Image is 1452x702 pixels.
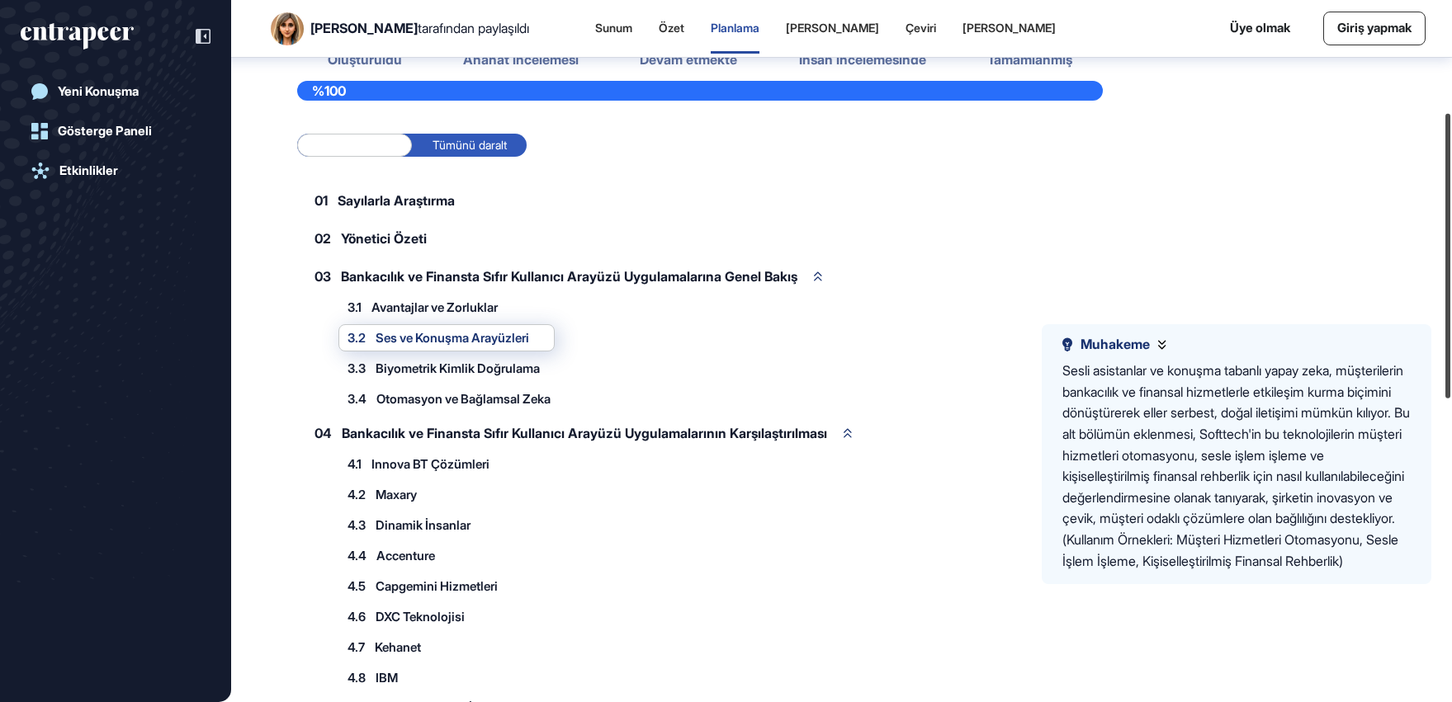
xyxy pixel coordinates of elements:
[348,360,366,376] font: 3.3
[348,391,367,407] font: 3.4
[312,82,346,99] font: %100
[376,548,435,563] font: Accenture
[371,299,498,315] font: Avantajlar ve Zorluklar
[341,268,797,285] font: Bankacılık ve Finansta Sıfır Kullanıcı Arayüzü Uygulamalarına Genel Bakış
[348,609,366,624] font: 4.6
[1323,12,1426,45] a: Giriş yapmak
[376,391,551,407] font: Otomasyon ve Bağlamsal Zeka
[348,670,366,686] font: 4.8
[348,487,366,502] font: 4.2
[376,517,471,533] font: Dinamik İnsanlar
[1081,336,1150,352] font: Muhakeme
[21,23,134,49] div: entrapeer-logo
[376,670,398,686] font: IBM
[659,21,684,35] font: Özet
[1230,20,1290,35] font: Üye olmak
[338,192,455,209] font: Sayılarla Araştırma
[1062,362,1410,568] font: Sesli asistanlar ve konuşma tabanlı yapay zeka, müşterilerin bankacılık ve finansal hizmetlerle e...
[799,51,926,68] font: İnsan incelemesinde
[315,425,332,441] font: 04
[376,609,465,624] font: DXC Teknolojisi
[348,578,366,594] font: 4.5
[348,639,365,655] font: 4.7
[376,487,417,502] font: Maxary
[348,456,362,472] font: 4.1
[315,230,331,247] font: 02
[962,21,1056,35] font: [PERSON_NAME]
[59,163,118,178] font: Etkinlikler
[371,456,490,472] font: Innova BT Çözümleri
[463,51,579,68] font: Anahat incelemesi
[348,548,367,563] font: 4.4
[310,20,418,36] font: [PERSON_NAME]
[640,51,737,68] font: Devam etmekte
[376,578,498,594] font: Capgemini Hizmetleri
[348,299,362,315] font: 3.1
[311,138,398,152] font: Tümünü genişlet
[433,138,507,152] font: Tümünü daralt
[315,268,331,285] font: 03
[58,83,139,99] font: Yeni Konuşma
[348,330,366,346] font: 3.2
[376,360,540,376] font: Biyometrik Kimlik Doğrulama
[348,517,366,533] font: 4.3
[341,230,427,247] font: Yönetici Özeti
[987,51,1072,68] font: Tamamlanmış
[315,192,328,209] font: 01
[711,21,759,35] font: Planlama
[418,20,529,36] font: tarafından paylaşıldı
[1230,19,1290,38] a: Üye olmak
[786,21,879,35] font: [PERSON_NAME]
[906,21,936,35] font: Çeviri
[1337,20,1412,35] font: Giriş yapmak
[58,123,152,139] font: Gösterge Paneli
[376,330,529,346] font: Ses ve Konuşma Arayüzleri
[271,12,304,45] img: Kullanıcı Görseli
[595,21,632,35] font: Sunum
[375,639,421,655] font: Kehanet
[328,51,402,68] font: Oluşturuldu
[342,425,827,441] font: Bankacılık ve Finansta Sıfır Kullanıcı Arayüzü Uygulamalarının Karşılaştırılması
